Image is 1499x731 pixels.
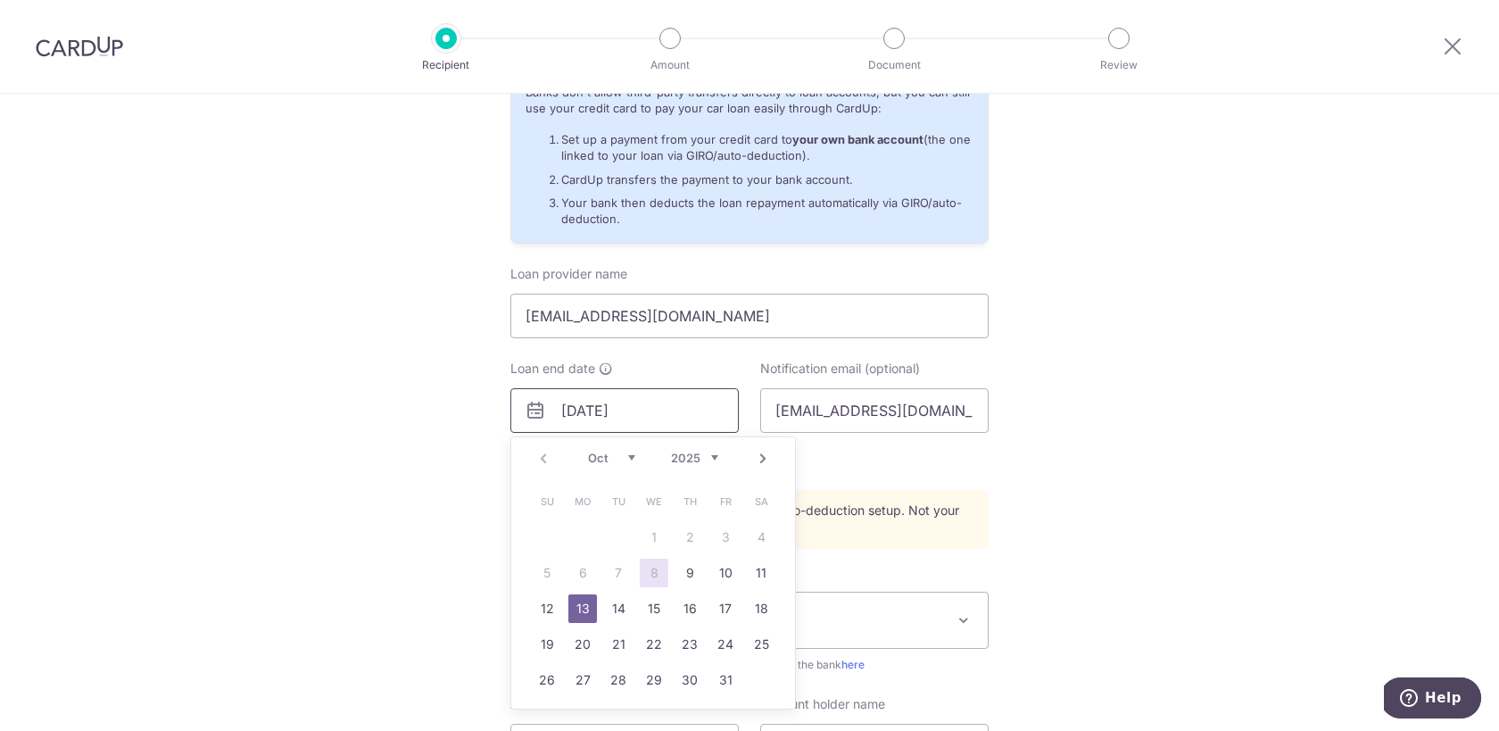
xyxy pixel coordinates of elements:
[36,36,123,57] img: CardUp
[41,12,78,29] span: Help
[747,630,775,659] a: 25
[711,594,740,623] a: 17
[568,594,597,623] a: 13
[561,132,973,165] li: Set up a payment from your credit card to (the one linked to your loan via GIRO/auto-deduction).
[711,666,740,694] a: 31
[828,56,960,74] p: Document
[568,666,597,694] a: 27
[604,594,633,623] a: 14
[604,666,633,694] a: 28
[640,630,668,659] a: 22
[640,594,668,623] a: 15
[675,594,704,623] a: 16
[675,630,704,659] a: 23
[533,630,561,659] a: 19
[1384,677,1481,722] iframe: Opens a widget where you can find more information
[747,487,775,516] span: Saturday
[752,448,774,469] a: Next
[1053,56,1185,74] p: Review
[640,559,668,587] a: 8
[792,133,923,146] strong: your own bank account
[675,559,704,587] a: 9
[533,594,561,623] a: 12
[568,487,597,516] span: Monday
[510,294,989,338] input: As stated in loan agreement
[760,388,989,433] input: recipient@email.com
[533,487,561,516] span: Sunday
[675,666,704,694] a: 30
[604,56,736,74] p: Amount
[561,195,973,228] li: Your bank then deducts the loan repayment automatically via GIRO/auto-deduction.
[841,658,865,671] a: here
[747,594,775,623] a: 18
[640,666,668,694] a: 29
[711,487,740,516] span: Friday
[380,56,512,74] p: Recipient
[510,388,739,433] input: dd/mm/yyyy
[568,630,597,659] a: 20
[760,360,920,378] label: Notification email (optional)
[510,360,613,378] label: Loan end date
[640,487,668,516] span: Wednesday
[747,559,775,587] a: 11
[604,487,633,516] span: Tuesday
[526,85,973,118] p: Banks don't allow third-party transfers directly to loan accounts, but you can still use your cre...
[510,265,627,283] label: Loan provider name
[760,695,885,713] label: Account holder name
[604,630,633,659] a: 21
[561,172,973,188] li: CardUp transfers the payment to your bank account.
[711,630,740,659] a: 24
[675,487,704,516] span: Thursday
[711,559,740,587] a: 10
[533,666,561,694] a: 26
